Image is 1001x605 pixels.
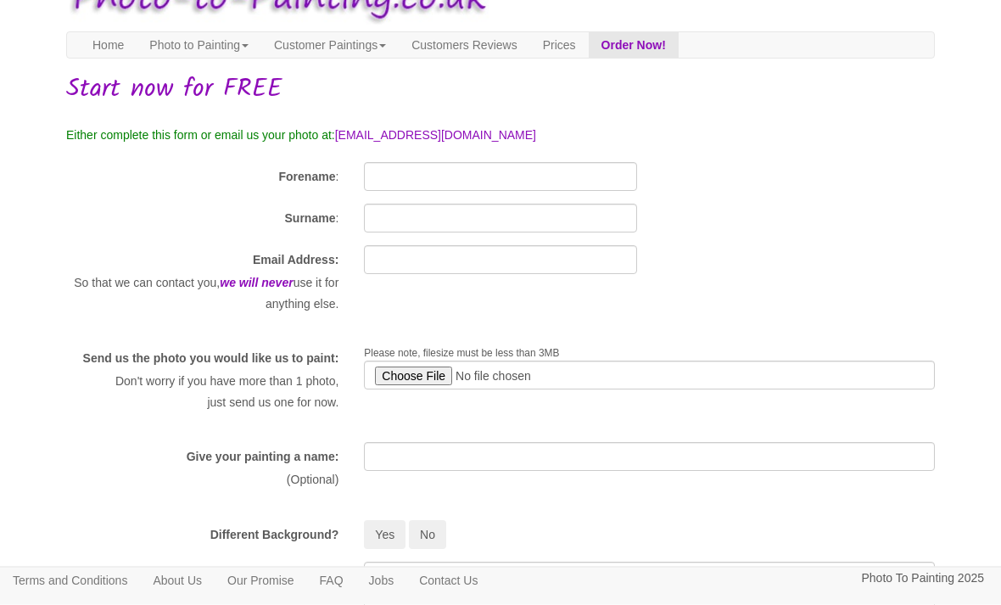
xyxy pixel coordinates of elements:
span: Either complete this form or email us your photo at: [66,129,335,143]
a: Customers Reviews [399,33,529,59]
button: Yes [364,521,405,550]
p: So that we can contact you, use it for anything else. [66,273,338,315]
label: Email Address: [253,252,338,269]
a: Contact Us [406,568,490,593]
p: Don't worry if you have more than 1 photo, just send us one for now. [66,372,338,413]
a: Jobs [356,568,407,593]
a: [EMAIL_ADDRESS][DOMAIN_NAME] [335,129,536,143]
a: Order Now! [589,33,679,59]
div: : [53,163,351,190]
label: Surname [285,210,336,227]
p: Photo To Painting 2025 [861,568,984,589]
label: Send us the photo you would like us to paint: [83,350,339,367]
label: Give your painting a name: [187,449,339,466]
label: Forename [279,169,336,186]
a: Photo to Painting [137,33,261,59]
a: Our Promise [215,568,307,593]
a: FAQ [307,568,356,593]
span: Please note, filesize must be less than 3MB [364,348,559,360]
em: we will never [220,277,293,290]
a: Prices [530,33,589,59]
a: Home [80,33,137,59]
p: (Optional) [66,470,338,491]
div: : [53,204,351,232]
button: No [409,521,446,550]
a: Customer Paintings [261,33,399,59]
a: About Us [140,568,215,593]
h1: Start now for FREE [66,76,935,104]
label: Different Background? [210,527,339,544]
